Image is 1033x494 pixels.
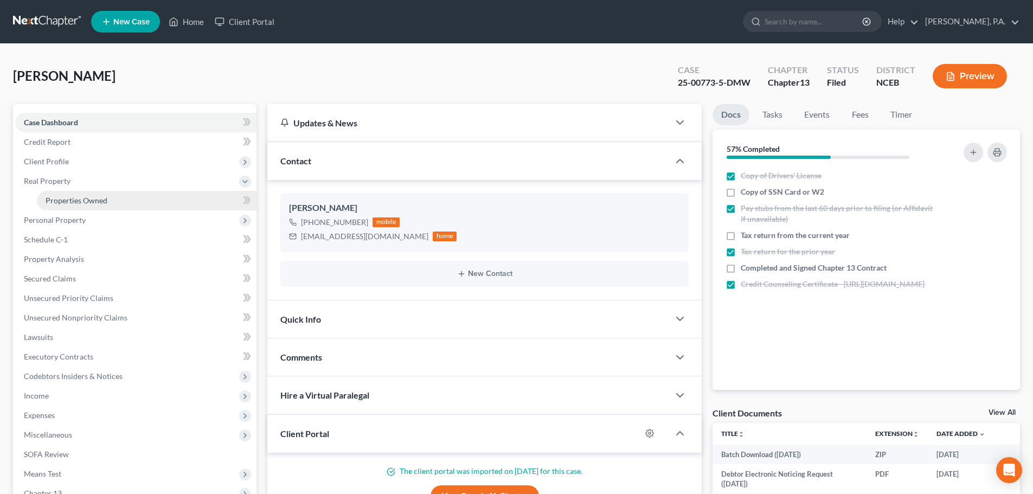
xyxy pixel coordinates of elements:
[289,202,680,215] div: [PERSON_NAME]
[876,64,915,76] div: District
[913,431,919,438] i: unfold_more
[996,457,1022,483] div: Open Intercom Messenger
[754,104,791,125] a: Tasks
[24,332,53,342] span: Lawsuits
[741,230,850,241] span: Tax return from the current year
[741,203,934,224] span: Pay stubs from the last 60 days prior to filing (or Affidavit if unavailable)
[928,464,994,494] td: [DATE]
[433,232,457,241] div: home
[979,431,985,438] i: expand_more
[928,445,994,464] td: [DATE]
[163,12,209,31] a: Home
[24,371,123,381] span: Codebtors Insiders & Notices
[933,64,1007,88] button: Preview
[24,137,70,146] span: Credit Report
[24,430,72,439] span: Miscellaneous
[741,262,887,273] span: Completed and Signed Chapter 13 Contract
[827,76,859,89] div: Filed
[741,187,824,197] span: Copy of SSN Card or W2
[280,156,311,166] span: Contact
[24,235,68,244] span: Schedule C-1
[15,288,256,308] a: Unsecured Priority Claims
[15,308,256,328] a: Unsecured Nonpriority Claims
[15,347,256,367] a: Executory Contracts
[15,269,256,288] a: Secured Claims
[24,391,49,400] span: Income
[738,431,745,438] i: unfold_more
[15,132,256,152] a: Credit Report
[24,215,86,224] span: Personal Property
[24,176,70,185] span: Real Property
[843,104,877,125] a: Fees
[24,352,93,361] span: Executory Contracts
[765,11,864,31] input: Search by name...
[24,274,76,283] span: Secured Claims
[24,157,69,166] span: Client Profile
[13,68,116,84] span: [PERSON_NAME]
[989,409,1016,416] a: View All
[800,77,810,87] span: 13
[678,76,750,89] div: 25-00773-5-DMW
[768,64,810,76] div: Chapter
[280,352,322,362] span: Comments
[768,76,810,89] div: Chapter
[15,113,256,132] a: Case Dashboard
[867,445,928,464] td: ZIP
[741,246,835,257] span: Tax return for the prior year
[113,18,150,26] span: New Case
[15,445,256,464] a: SOFA Review
[876,76,915,89] div: NCEB
[727,144,780,153] strong: 57% Completed
[373,217,400,227] div: mobile
[24,118,78,127] span: Case Dashboard
[24,410,55,420] span: Expenses
[741,279,925,290] span: Credit Counseling Certificate - [URL][DOMAIN_NAME]
[280,390,369,400] span: Hire a Virtual Paralegal
[24,254,84,264] span: Property Analysis
[46,196,107,205] span: Properties Owned
[24,450,69,459] span: SOFA Review
[875,429,919,438] a: Extensionunfold_more
[882,104,921,125] a: Timer
[867,464,928,494] td: PDF
[795,104,838,125] a: Events
[301,231,428,242] div: [EMAIL_ADDRESS][DOMAIN_NAME]
[15,328,256,347] a: Lawsuits
[37,191,256,210] a: Properties Owned
[920,12,1019,31] a: [PERSON_NAME], P.A.
[721,429,745,438] a: Titleunfold_more
[713,104,749,125] a: Docs
[936,429,985,438] a: Date Added expand_more
[280,117,656,129] div: Updates & News
[713,407,782,419] div: Client Documents
[280,466,689,477] p: The client portal was imported on [DATE] for this case.
[741,170,822,181] span: Copy of Drivers’ License
[713,464,867,494] td: Debtor Electronic Noticing Request ([DATE])
[301,217,368,228] div: [PHONE_NUMBER]
[280,314,321,324] span: Quick Info
[280,428,329,439] span: Client Portal
[24,313,127,322] span: Unsecured Nonpriority Claims
[289,270,680,278] button: New Contact
[882,12,919,31] a: Help
[678,64,750,76] div: Case
[15,230,256,249] a: Schedule C-1
[24,469,61,478] span: Means Test
[15,249,256,269] a: Property Analysis
[24,293,113,303] span: Unsecured Priority Claims
[713,445,867,464] td: Batch Download ([DATE])
[827,64,859,76] div: Status
[209,12,280,31] a: Client Portal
